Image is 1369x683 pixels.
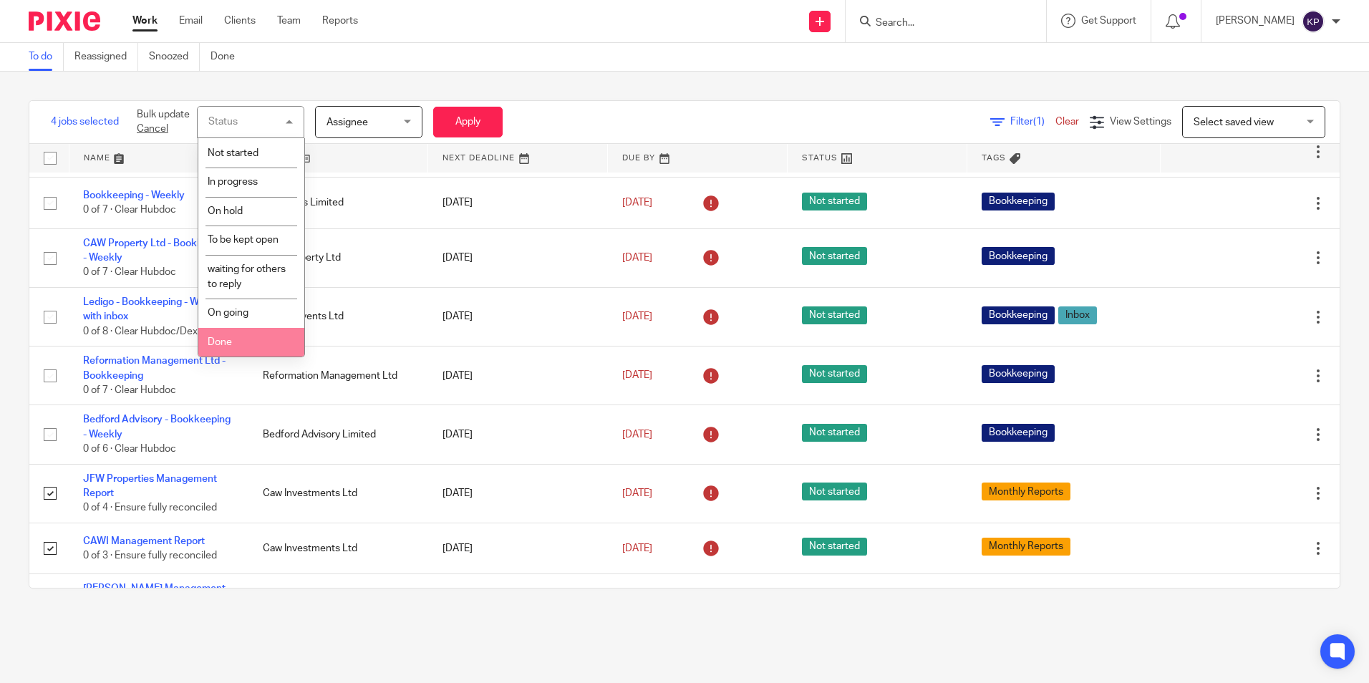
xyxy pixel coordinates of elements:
span: On going [208,308,248,318]
span: 0 of 7 · Clear Hubdoc [83,205,176,215]
span: Assignee [326,117,368,127]
td: Reformation Management Ltd [248,347,428,405]
span: Bookkeeping [982,247,1055,265]
td: Slo Drinks Limited [248,178,428,228]
a: CAWI Management Report [83,536,205,546]
a: Bedford Advisory - Bookkeeping - Weekly [83,415,231,439]
span: 0 of 7 · Clear Hubdoc [83,268,176,278]
span: 0 of 7 · Clear Hubdoc [83,385,176,395]
span: Not started [802,483,867,500]
a: JFW Properties Management Report [83,474,217,498]
img: Pixie [29,11,100,31]
p: [PERSON_NAME] [1216,14,1295,28]
span: Not started [802,247,867,265]
a: To do [29,43,64,71]
a: Cancel [137,124,168,134]
a: Team [277,14,301,28]
span: Bookkeeping [982,306,1055,324]
a: Clear [1055,117,1079,127]
span: Not started [802,538,867,556]
td: [DATE] [428,574,608,633]
input: Search [874,17,1003,30]
td: [DATE] [428,178,608,228]
a: CAW Property Ltd - Bookkeeping - Weekly [83,238,233,263]
td: Caw Investments Ltd [248,464,428,523]
a: Work [132,14,158,28]
span: waiting for others to reply [208,264,286,289]
span: (1) [1033,117,1045,127]
a: Ledigo - Bookkeeping - Weekly with inbox [83,297,223,321]
span: [DATE] [622,371,652,381]
span: View Settings [1110,117,1171,127]
span: [DATE] [622,253,652,263]
td: [DATE] [428,523,608,573]
td: Caw Property Ltd [248,228,428,287]
td: [DATE] [428,228,608,287]
td: Caw Investments Ltd [248,523,428,573]
span: [DATE] [622,488,652,498]
span: Bookkeeping [982,424,1055,442]
span: Get Support [1081,16,1136,26]
span: Not started [802,193,867,210]
span: 0 of 8 · Clear Hubdoc/Dext [83,326,201,336]
span: Not started [802,424,867,442]
span: [DATE] [622,198,652,208]
td: [PERSON_NAME] [248,574,428,633]
span: Bookkeeping [982,365,1055,383]
span: 0 of 3 · Ensure fully reconciled [83,551,217,561]
a: Reassigned [74,43,138,71]
span: [DATE] [622,311,652,321]
span: To be kept open [208,235,279,245]
span: Monthly Reports [982,483,1070,500]
span: Done [208,337,232,347]
span: Not started [208,148,258,158]
span: 4 jobs selected [51,115,119,129]
span: [DATE] [622,543,652,553]
td: [DATE] [428,405,608,464]
span: In progress [208,177,258,187]
span: Inbox [1058,306,1097,324]
span: 0 of 6 · Clear Hubdoc [83,444,176,454]
span: Not started [802,365,867,383]
span: Bookkeeping [982,193,1055,210]
td: [DATE] [428,464,608,523]
a: Done [211,43,246,71]
td: Ledigo Events Ltd [248,287,428,346]
span: On hold [208,206,243,216]
a: Reformation Management Ltd - Bookkeeping [83,356,226,380]
span: 0 of 4 · Ensure fully reconciled [83,503,217,513]
span: Tags [982,154,1006,162]
a: Bookkeeping - Weekly [83,190,185,200]
p: Bulk update [137,107,190,137]
span: [DATE] [622,430,652,440]
td: [DATE] [428,287,608,346]
a: Reports [322,14,358,28]
span: Select saved view [1194,117,1274,127]
button: Apply [433,107,503,137]
img: svg%3E [1302,10,1325,33]
a: [PERSON_NAME] Management Report [83,583,226,608]
a: Email [179,14,203,28]
a: Clients [224,14,256,28]
span: Monthly Reports [982,538,1070,556]
span: Not started [802,306,867,324]
div: Status [208,117,238,127]
td: Bedford Advisory Limited [248,405,428,464]
span: Filter [1010,117,1055,127]
a: Snoozed [149,43,200,71]
td: [DATE] [428,347,608,405]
